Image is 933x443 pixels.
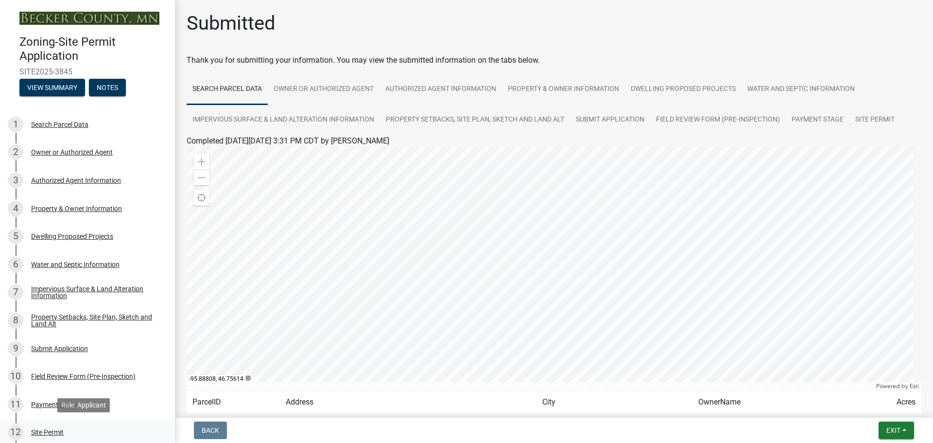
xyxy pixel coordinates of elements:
[19,84,85,92] wm-modal-confirm: Summary
[864,390,921,414] td: Acres
[202,426,219,434] span: Back
[502,74,625,105] a: Property & Owner Information
[31,177,121,184] div: Authorized Agent Information
[8,313,23,328] div: 8
[536,390,692,414] td: City
[742,74,861,105] a: Water and Septic Information
[31,345,88,352] div: Submit Application
[8,229,23,244] div: 5
[380,105,570,136] a: Property Setbacks, Site Plan, Sketch and Land Alt
[31,401,77,408] div: Payment Stage
[31,373,136,380] div: Field Review Form (Pre-Inspection)
[625,74,742,105] a: Dwelling Proposed Projects
[8,144,23,160] div: 2
[89,84,126,92] wm-modal-confirm: Notes
[31,205,122,212] div: Property & Owner Information
[194,190,209,206] div: Find my location
[8,369,23,384] div: 10
[31,314,159,327] div: Property Setbacks, Site Plan, Sketch and Land Alt
[570,105,650,136] a: Submit Application
[187,105,380,136] a: Impervious Surface & Land Alteration Information
[31,285,159,299] div: Impervious Surface & Land Alteration Information
[8,341,23,356] div: 9
[910,383,919,390] a: Esri
[187,12,276,35] h1: Submitted
[19,67,155,76] span: SITE2025-3845
[886,426,900,434] span: Exit
[879,422,914,439] button: Exit
[849,105,900,136] a: Site Permit
[57,398,110,412] div: Role: Applicant
[187,390,280,414] td: ParcelID
[650,105,786,136] a: Field Review Form (Pre-Inspection)
[194,154,209,170] div: Zoom in
[692,390,864,414] td: OwnerName
[19,35,167,63] h4: Zoning-Site Permit Application
[8,425,23,440] div: 12
[31,233,113,240] div: Dwelling Proposed Projects
[187,136,389,145] span: Completed [DATE][DATE] 3:31 PM CDT by [PERSON_NAME]
[194,170,209,185] div: Zoom out
[786,105,849,136] a: Payment Stage
[280,390,536,414] td: Address
[187,74,268,105] a: Search Parcel Data
[8,284,23,300] div: 7
[194,422,227,439] button: Back
[31,261,120,268] div: Water and Septic Information
[8,201,23,216] div: 4
[31,121,88,128] div: Search Parcel Data
[187,54,921,66] div: Thank you for submitting your information. You may view the submitted information on the tabs below.
[31,149,113,156] div: Owner or Authorized Agent
[8,173,23,188] div: 3
[380,74,502,105] a: Authorized Agent Information
[874,382,921,390] div: Powered by
[89,79,126,96] button: Notes
[8,397,23,412] div: 11
[268,74,380,105] a: Owner or Authorized Agent
[31,429,64,436] div: Site Permit
[19,12,159,25] img: Becker County, Minnesota
[8,117,23,132] div: 1
[8,257,23,272] div: 6
[19,79,85,96] button: View Summary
